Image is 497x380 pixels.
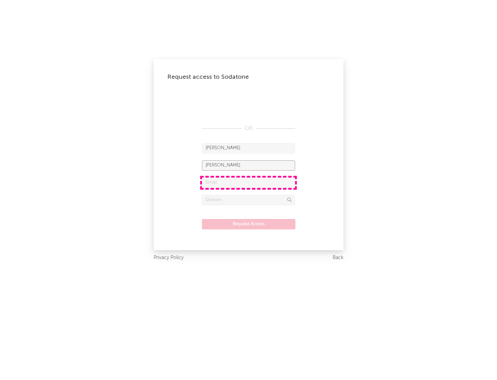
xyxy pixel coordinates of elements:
[202,143,295,153] input: First Name
[167,73,330,81] div: Request access to Sodatone
[202,195,295,205] input: Division
[202,219,295,229] button: Request Access
[202,178,295,188] input: Email
[202,160,295,171] input: Last Name
[154,254,184,262] a: Privacy Policy
[333,254,343,262] a: Back
[202,124,295,133] div: OR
